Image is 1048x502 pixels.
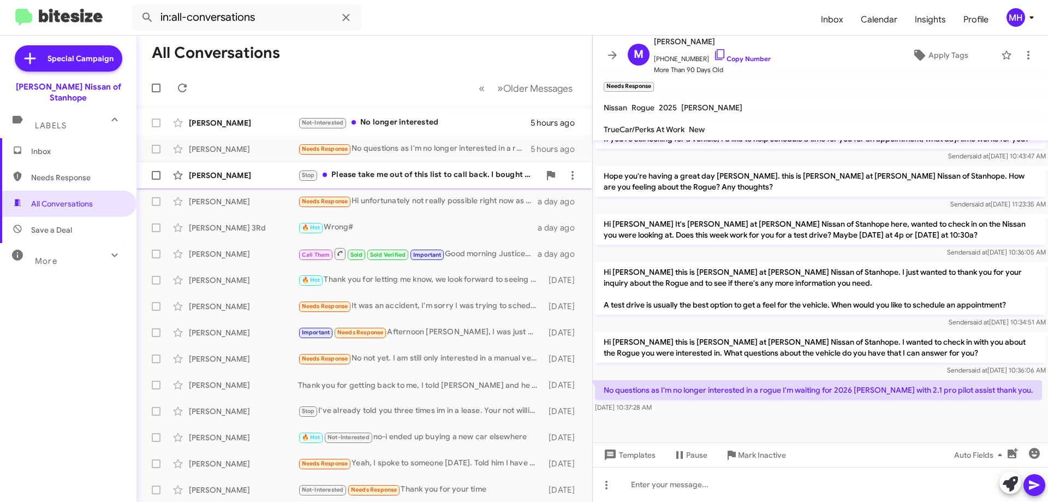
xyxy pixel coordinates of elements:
[543,432,583,443] div: [DATE]
[31,198,93,209] span: All Conversations
[664,445,716,465] button: Pause
[337,329,384,336] span: Needs Response
[968,366,987,374] span: said at
[302,486,344,493] span: Not-Interested
[538,222,583,233] div: a day ago
[298,116,531,129] div: No longer interested
[302,145,348,152] span: Needs Response
[595,214,1046,245] p: Hi [PERSON_NAME] It's [PERSON_NAME] at [PERSON_NAME] Nissan of Stanhope here, wanted to check in ...
[298,221,538,234] div: Wrong#
[543,353,583,364] div: [DATE]
[302,276,320,284] span: 🔥 Hot
[298,169,540,181] div: Please take me out of this list to call back. I bought me a vehicle already please
[15,45,122,72] a: Special Campaign
[947,248,1046,256] span: Sender [DATE] 10:36:05 AM
[473,77,579,99] nav: Page navigation example
[302,198,348,205] span: Needs Response
[497,81,503,95] span: »
[302,460,348,467] span: Needs Response
[716,445,795,465] button: Mark Inactive
[472,77,491,99] button: Previous
[152,44,280,62] h1: All Conversations
[189,249,298,259] div: [PERSON_NAME]
[298,326,543,339] div: Afternoon [PERSON_NAME], I was just wondering when that information will be available? I checked ...
[298,457,543,470] div: Yeah, I spoke to someone [DATE]. Told him I have his contact when I'm ready to purchase. I'll cal...
[298,247,538,261] div: Good morning Justice. the best thing you can do is try to contact Nissan-Infiniti LT directly. Th...
[543,485,583,495] div: [DATE]
[298,195,538,208] div: Hi unfortunately not really possible right now as I am moving to [US_STATE] [DATE] and bringing m...
[602,445,656,465] span: Templates
[969,152,989,160] span: said at
[812,4,852,36] a: Inbox
[189,117,298,128] div: [PERSON_NAME]
[595,166,1046,197] p: Hope you're having a great day [PERSON_NAME]. this is [PERSON_NAME] at [PERSON_NAME] Nissan of St...
[189,222,298,233] div: [PERSON_NAME] 3Rd
[351,486,397,493] span: Needs Response
[954,445,1007,465] span: Auto Fields
[595,403,652,411] span: [DATE] 10:37:28 AM
[189,170,298,181] div: [PERSON_NAME]
[543,301,583,312] div: [DATE]
[298,380,543,391] div: Thank you for getting back to me, I told [PERSON_NAME] and he is going to be reaching out to you,...
[298,431,543,444] div: no-i ended up buying a new car elsewhere
[189,144,298,155] div: [PERSON_NAME]
[595,262,1046,315] p: Hi [PERSON_NAME] this is [PERSON_NAME] at [PERSON_NAME] Nissan of Stanhope. I just wanted to than...
[538,196,583,207] div: a day ago
[947,366,1046,374] span: Sender [DATE] 10:36:06 AM
[350,251,363,258] span: Sold
[47,53,114,64] span: Special Campaign
[604,82,654,92] small: Needs Response
[35,121,67,131] span: Labels
[132,4,361,31] input: Search
[479,81,485,95] span: «
[543,327,583,338] div: [DATE]
[298,352,543,365] div: No not yet. I am still only interested in a manual versa at this time
[298,143,531,155] div: No questions as I'm no longer interested in a rogue I'm waiting for 2026 [PERSON_NAME] with 2.1 p...
[302,329,330,336] span: Important
[31,146,124,157] span: Inbox
[968,248,987,256] span: said at
[298,483,543,496] div: Thank you for your time
[302,355,348,362] span: Needs Response
[298,405,543,417] div: I've already told you three times im in a lease. Your not willing to buyout the lease. So PLEASE ...
[1007,8,1025,27] div: MH
[31,225,72,235] span: Save a Deal
[35,256,57,266] span: More
[189,353,298,364] div: [PERSON_NAME]
[654,64,771,75] span: More Than 90 Days Old
[538,249,583,259] div: a day ago
[189,327,298,338] div: [PERSON_NAME]
[686,445,707,465] span: Pause
[681,103,742,113] span: [PERSON_NAME]
[302,251,330,258] span: Call Them
[632,103,654,113] span: Rogue
[302,172,315,179] span: Stop
[928,45,968,65] span: Apply Tags
[713,55,771,63] a: Copy Number
[948,152,1046,160] span: Sender [DATE] 10:43:47 AM
[370,251,406,258] span: Sold Verified
[531,144,583,155] div: 5 hours ago
[595,332,1046,363] p: Hi [PERSON_NAME] this is [PERSON_NAME] at [PERSON_NAME] Nissan of Stanhope. I wanted to check in ...
[302,224,320,231] span: 🔥 Hot
[906,4,955,36] a: Insights
[970,318,989,326] span: said at
[604,125,684,134] span: TrueCar/Perks At Work
[884,45,996,65] button: Apply Tags
[604,103,627,113] span: Nissan
[189,301,298,312] div: [PERSON_NAME]
[189,458,298,469] div: [PERSON_NAME]
[491,77,579,99] button: Next
[654,48,771,64] span: [PHONE_NUMBER]
[298,274,543,286] div: Thank you for letting me know, we look forward to seeing you [DATE]!
[543,406,583,417] div: [DATE]
[997,8,1036,27] button: MH
[503,82,573,95] span: Older Messages
[852,4,906,36] span: Calendar
[302,434,320,441] span: 🔥 Hot
[654,35,771,48] span: [PERSON_NAME]
[327,434,370,441] span: Not-Interested
[738,445,786,465] span: Mark Inactive
[189,275,298,286] div: [PERSON_NAME]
